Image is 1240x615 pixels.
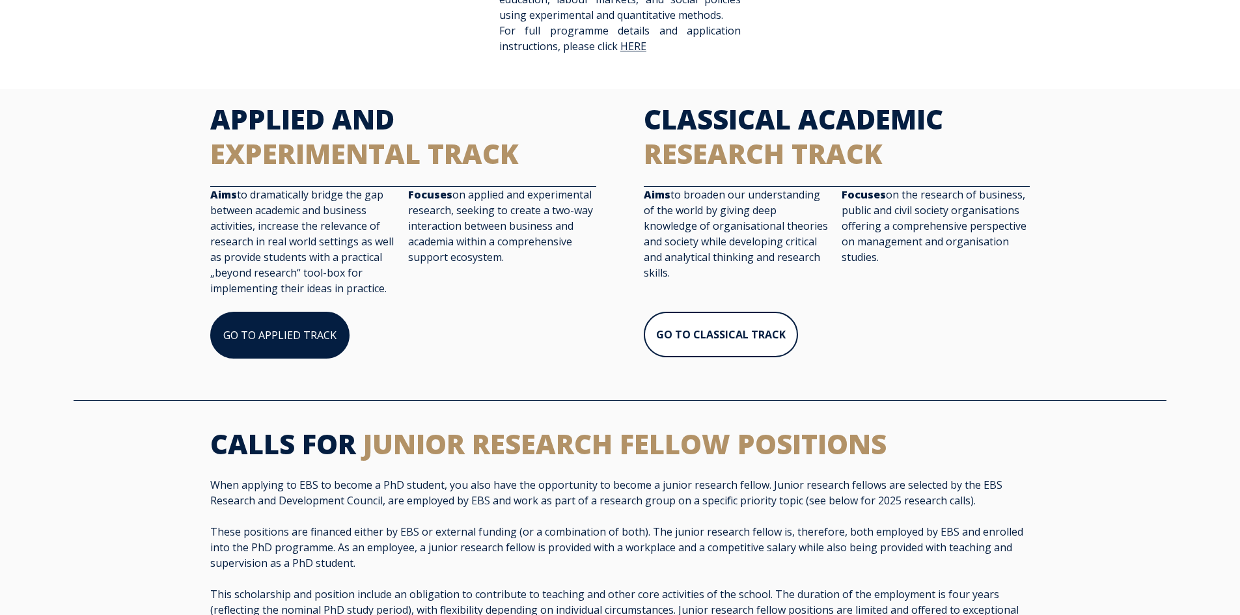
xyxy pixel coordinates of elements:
[210,477,1030,508] p: When applying to EBS to become a PhD student, you also have the opportunity to become a junior re...
[210,427,1030,461] h2: CALLS FOR
[408,187,593,264] span: on applied and experimental research, seeking to create a two-way interaction between business an...
[210,102,596,171] h2: APPLIED AND
[644,135,883,172] span: RESEARCH TRACK
[210,524,1030,571] p: These positions are financed either by EBS or external funding (or a combination of both). The ju...
[644,187,670,202] strong: Aims
[620,39,646,53] a: HERE
[644,102,1030,171] h2: CLASSICAL ACADEMIC
[644,312,798,357] a: GO TO CLASSICAL TRACK
[210,135,519,172] span: EXPERIMENTAL TRACK
[363,425,887,462] span: JUNIOR RESEARCH FELLOW POSITIONS
[408,187,452,202] strong: Focuses
[210,312,350,359] a: GO TO APPLIED TRACK
[842,187,1026,264] span: on the research of business, public and civil society organisations offering a comprehensive pers...
[210,187,394,295] span: to dramatically bridge the gap between academic and business activities, increase the relevance o...
[644,187,828,280] span: to broaden our understanding of the world by giving deep knowledge of organisational theories and...
[210,187,237,202] strong: Aims
[842,187,886,202] strong: Focuses
[499,23,741,53] span: For full programme details and application instructions, please click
